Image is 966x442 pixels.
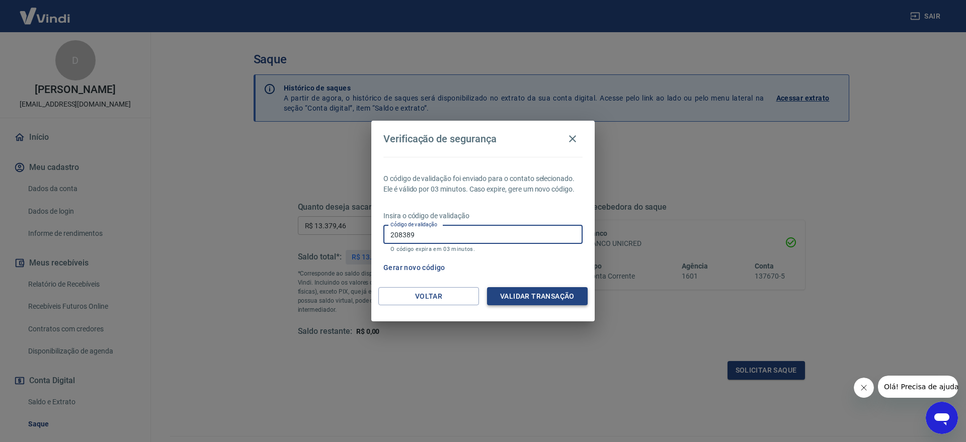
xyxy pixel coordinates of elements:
iframe: Mensagem da empresa [878,376,958,398]
button: Voltar [378,287,479,306]
iframe: Botão para abrir a janela de mensagens [926,402,958,434]
label: Código de validação [390,221,437,228]
button: Gerar novo código [379,258,449,277]
p: O código de validação foi enviado para o contato selecionado. Ele é válido por 03 minutos. Caso e... [383,173,583,195]
span: Olá! Precisa de ajuda? [6,7,85,15]
p: O código expira em 03 minutos. [390,246,576,252]
iframe: Fechar mensagem [854,378,874,398]
p: Insira o código de validação [383,211,583,221]
h4: Verificação de segurança [383,133,497,145]
button: Validar transação [487,287,588,306]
